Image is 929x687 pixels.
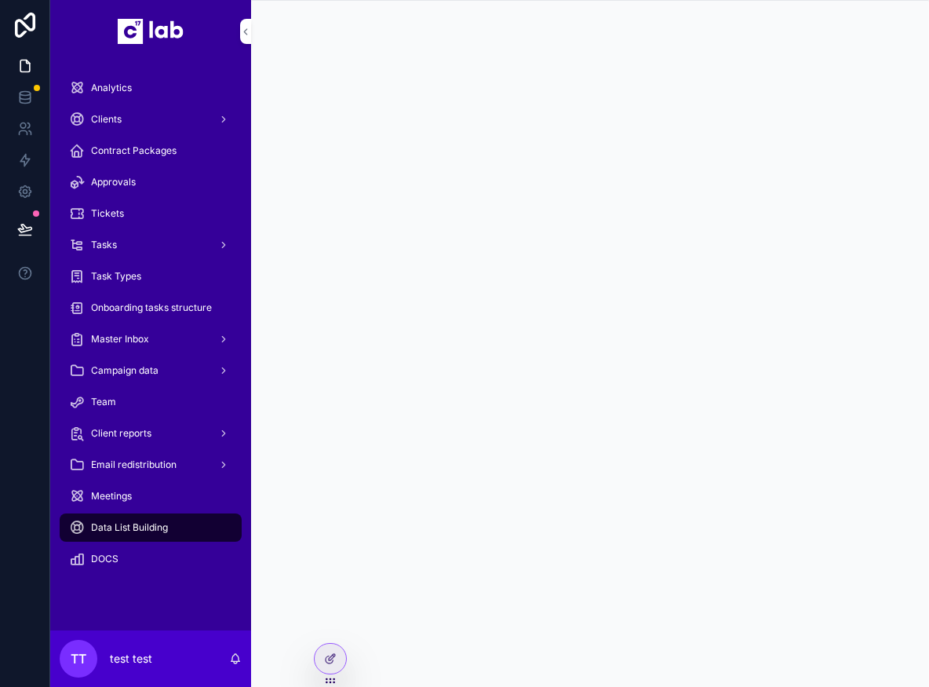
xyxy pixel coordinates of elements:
span: Client reports [91,427,151,440]
span: Task Types [91,270,141,283]
a: Client reports [60,419,242,448]
span: Tickets [91,207,124,220]
a: Team [60,388,242,416]
img: App logo [118,19,184,44]
span: Master Inbox [91,333,149,345]
a: Campaign data [60,356,242,385]
a: Meetings [60,482,242,510]
span: Campaign data [91,364,158,377]
a: Tickets [60,199,242,228]
div: scrollable content [50,63,251,594]
span: Meetings [91,490,132,502]
span: Analytics [91,82,132,94]
a: DOCS [60,545,242,573]
a: Analytics [60,74,242,102]
a: Master Inbox [60,325,242,353]
a: Contract Packages [60,137,242,165]
span: DOCS [91,553,118,565]
a: Email redistribution [60,451,242,479]
span: Clients [91,113,122,126]
a: Tasks [60,231,242,259]
span: Email redistribution [91,459,177,471]
a: Onboarding tasks structure [60,294,242,322]
span: tt [71,649,86,668]
p: test test [110,651,152,667]
a: Approvals [60,168,242,196]
span: Onboarding tasks structure [91,301,212,314]
span: Approvals [91,176,136,188]
a: Clients [60,105,242,133]
span: Data List Building [91,521,168,534]
span: Contract Packages [91,144,177,157]
a: Data List Building [60,513,242,542]
span: Team [91,396,116,408]
span: Tasks [91,239,117,251]
a: Task Types [60,262,242,291]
